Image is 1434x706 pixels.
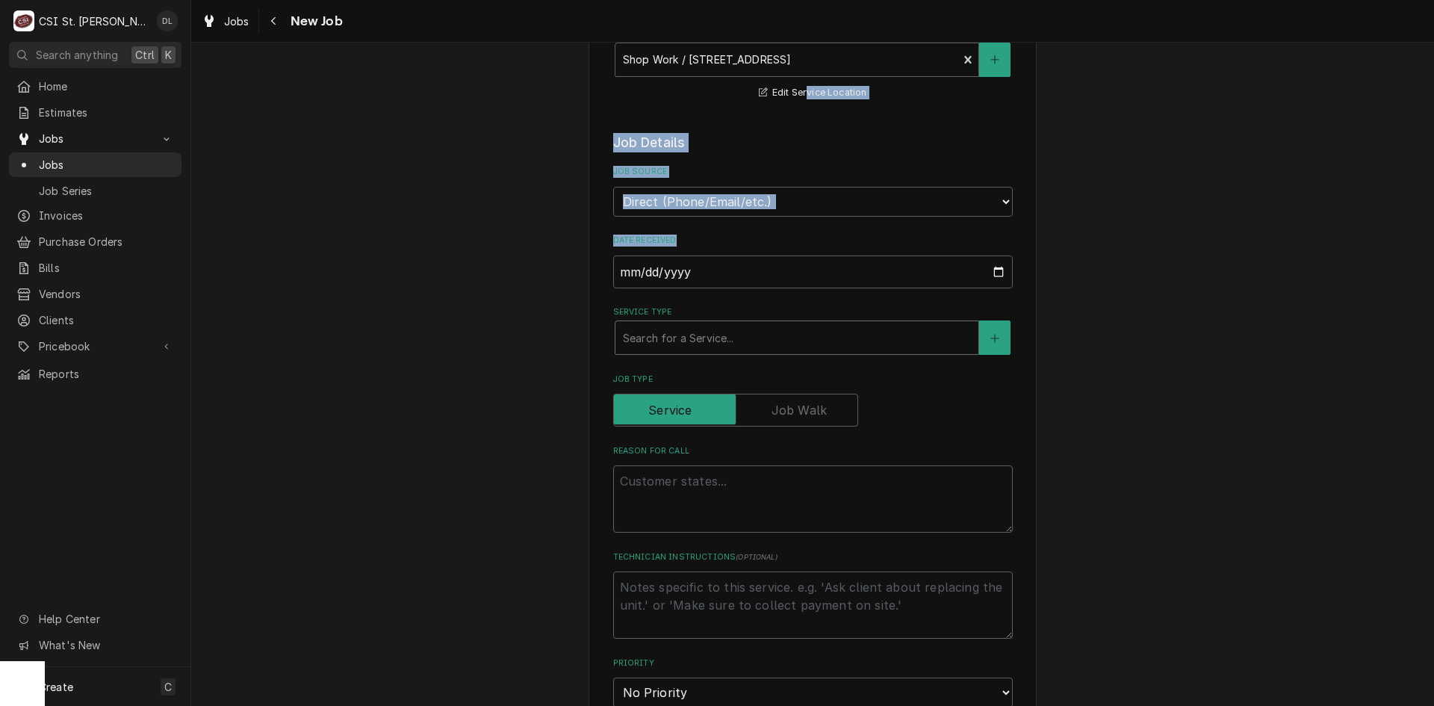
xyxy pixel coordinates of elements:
a: Vendors [9,282,181,306]
div: David Lindsey's Avatar [157,10,178,31]
div: Technician Instructions [613,551,1013,639]
span: Jobs [224,13,249,29]
a: Job Series [9,179,181,203]
span: Help Center [39,611,173,627]
a: Clients [9,308,181,332]
span: ( optional ) [736,553,777,561]
span: New Job [286,11,343,31]
span: Estimates [39,105,174,120]
div: C [13,10,34,31]
span: What's New [39,637,173,653]
label: Reason For Call [613,445,1013,457]
a: Go to Help Center [9,607,181,631]
button: Create New Service [979,321,1011,355]
span: C [164,679,172,695]
input: yyyy-mm-dd [613,256,1013,288]
span: Job Series [39,183,174,199]
span: Jobs [39,157,174,173]
button: Search anythingCtrlK [9,42,181,68]
span: Invoices [39,208,174,223]
span: Jobs [39,131,152,146]
a: Go to Pricebook [9,334,181,359]
div: Service Type [613,306,1013,355]
div: Job Source [613,166,1013,216]
a: Bills [9,256,181,280]
svg: Create New Service [990,333,999,344]
button: Navigate back [262,9,286,33]
span: Create [39,681,73,693]
a: Home [9,74,181,99]
span: Reports [39,366,174,382]
span: Search anything [36,47,118,63]
a: Jobs [9,152,181,177]
button: Edit Service Location [757,84,869,102]
span: K [165,47,172,63]
a: Reports [9,362,181,386]
span: Bills [39,260,174,276]
a: Go to Jobs [9,126,181,151]
a: Jobs [196,9,255,34]
a: Estimates [9,100,181,125]
span: Ctrl [135,47,155,63]
span: Vendors [39,286,174,302]
label: Priority [613,657,1013,669]
label: Service Type [613,306,1013,318]
label: Job Source [613,166,1013,178]
legend: Job Details [613,133,1013,152]
span: Clients [39,312,174,328]
svg: Create New Location [990,55,999,65]
a: Invoices [9,203,181,228]
div: CSI St. [PERSON_NAME] [39,13,149,29]
button: Create New Location [979,43,1011,77]
div: Date Received [613,235,1013,288]
span: Pricebook [39,338,152,354]
span: Home [39,78,174,94]
label: Technician Instructions [613,551,1013,563]
div: CSI St. Louis's Avatar [13,10,34,31]
a: Purchase Orders [9,229,181,254]
a: Go to What's New [9,633,181,657]
span: Purchase Orders [39,234,174,250]
div: Service Location [613,28,1013,102]
label: Job Type [613,374,1013,385]
div: Reason For Call [613,445,1013,533]
div: DL [157,10,178,31]
div: Job Type [613,374,1013,427]
label: Date Received [613,235,1013,247]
